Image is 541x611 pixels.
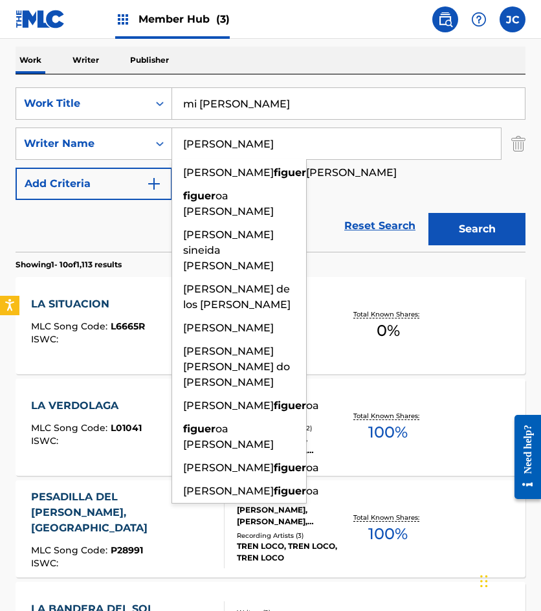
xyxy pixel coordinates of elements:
[476,549,541,611] div: Widget de chat
[338,212,422,240] a: Reset Search
[16,47,45,74] p: Work
[183,166,274,179] span: [PERSON_NAME]
[16,10,65,28] img: MLC Logo
[183,345,290,388] span: [PERSON_NAME] [PERSON_NAME] do [PERSON_NAME]
[476,549,541,611] iframe: Chat Widget
[24,136,140,151] div: Writer Name
[480,562,488,601] div: Arrastrar
[24,96,140,111] div: Work Title
[428,213,525,245] button: Search
[274,485,306,497] strong: figuer
[31,296,145,312] div: LA SITUACION
[377,319,400,342] span: 0 %
[353,309,423,319] p: Total Known Shares:
[500,6,525,32] div: User Menu
[31,398,142,414] div: LA VERDOLAGA
[183,399,274,412] span: [PERSON_NAME]
[505,405,541,509] iframe: Resource Center
[511,128,525,160] img: Delete Criterion
[31,320,111,332] span: MLC Song Code :
[237,504,346,528] div: [PERSON_NAME], [PERSON_NAME], [PERSON_NAME], [PERSON_NAME], [PERSON_NAME]
[16,168,172,200] button: Add Criteria
[16,277,525,374] a: LA SITUACIONMLC Song Code:L6665RISWC:Writers (1)[PERSON_NAME] [PERSON_NAME]Recording Artists (0)T...
[353,411,423,421] p: Total Known Shares:
[466,6,492,32] div: Help
[368,421,408,444] span: 100 %
[368,522,408,546] span: 100 %
[183,423,215,435] strong: figuer
[138,12,230,27] span: Member Hub
[353,513,423,522] p: Total Known Shares:
[183,283,291,311] span: [PERSON_NAME] de los [PERSON_NAME]
[306,485,319,497] span: oa
[31,435,61,447] span: ISWC :
[306,461,319,474] span: oa
[183,322,274,334] span: [PERSON_NAME]
[111,544,143,556] span: P28991
[69,47,103,74] p: Writer
[237,540,346,564] div: TREN LOCO, TREN LOCO, TREN LOCO
[437,12,453,27] img: search
[31,422,111,434] span: MLC Song Code :
[471,12,487,27] img: help
[146,176,162,192] img: 9d2ae6d4665cec9f34b9.svg
[274,166,306,179] strong: figuer
[111,320,145,332] span: L6665R
[31,557,61,569] span: ISWC :
[126,47,173,74] p: Publisher
[31,333,61,345] span: ISWC :
[183,190,215,202] strong: figuer
[16,379,525,476] a: LA VERDOLAGAMLC Song Code:L01041ISWC:Writers (2)[PERSON_NAME]Recording Artists (802)[PERSON_NAME]...
[115,12,131,27] img: Top Rightsholders
[237,531,346,540] div: Recording Artists ( 3 )
[16,480,525,577] a: PESADILLA DEL [PERSON_NAME], [GEOGRAPHIC_DATA]MLC Song Code:P28991ISWC:Writers (5)[PERSON_NAME], ...
[16,87,525,252] form: Search Form
[16,259,122,271] p: Showing 1 - 10 of 1,113 results
[306,166,397,179] span: [PERSON_NAME]
[274,461,306,474] strong: figuer
[432,6,458,32] a: Public Search
[183,485,274,497] span: [PERSON_NAME]
[306,399,319,412] span: oa
[216,13,230,25] span: (3)
[183,228,274,272] span: [PERSON_NAME] sineida [PERSON_NAME]
[183,461,274,474] span: [PERSON_NAME]
[31,544,111,556] span: MLC Song Code :
[274,399,306,412] strong: figuer
[31,489,214,536] div: PESADILLA DEL [PERSON_NAME], [GEOGRAPHIC_DATA]
[111,422,142,434] span: L01041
